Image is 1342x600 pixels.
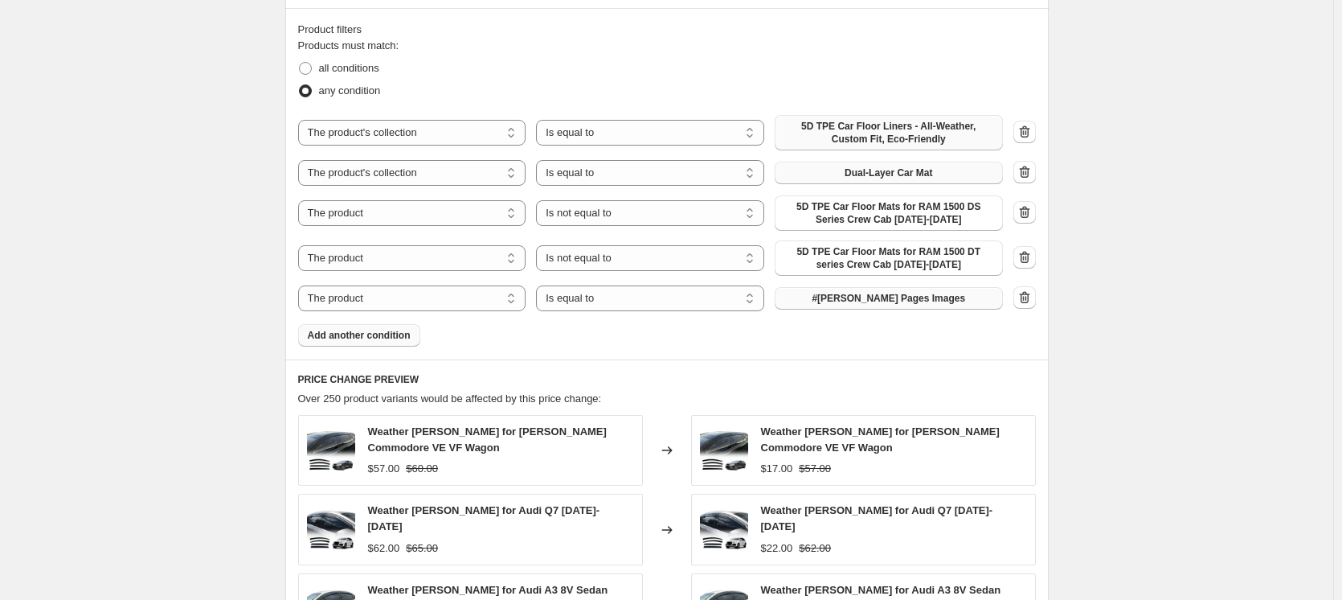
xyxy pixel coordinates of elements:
span: all conditions [319,62,379,74]
img: CommodoreVEVFWagonG_80x.png [700,426,748,475]
button: Dual-Layer Car Mat [775,162,1003,184]
button: 5D TPE Car Floor Liners - All-Weather, Custom Fit, Eco-Friendly [775,115,1003,150]
strike: $57.00 [799,461,831,477]
button: Add another condition [298,324,420,347]
span: Over 250 product variants would be affected by this price change: [298,392,602,405]
strike: $60.00 [406,461,438,477]
img: CommodoreVEVFWagonG_80x.png [307,426,355,475]
span: 5D TPE Car Floor Liners - All-Weather, Custom Fit, Eco-Friendly [784,120,993,146]
span: 5D TPE Car Floor Mats for RAM 1500 DT series Crew Cab [DATE]-[DATE] [784,245,993,271]
button: #Kogan Pages Images [775,287,1003,310]
span: Add another condition [308,329,411,342]
span: Products must match: [298,39,399,51]
div: $57.00 [368,461,400,477]
span: Weather [PERSON_NAME] for Audi Q7 [DATE]-[DATE] [761,504,993,532]
span: Dual-Layer Car Mat [845,166,932,179]
div: Product filters [298,22,1036,38]
span: Weather [PERSON_NAME] for [PERSON_NAME] Commodore VE VF Wagon [368,425,607,454]
span: any condition [319,84,381,97]
span: 5D TPE Car Floor Mats for RAM 1500 DS Series Crew Cab [DATE]-[DATE] [784,200,993,226]
div: $62.00 [368,540,400,557]
span: #[PERSON_NAME] Pages Images [812,292,965,305]
img: Q706-15T_G_78a6eee8-92d9-40ad-8a51-ac939c97cfc7_80x.png [700,506,748,554]
strike: $62.00 [799,540,831,557]
strike: $65.00 [406,540,438,557]
h6: PRICE CHANGE PREVIEW [298,373,1036,386]
img: Q706-15T_G_78a6eee8-92d9-40ad-8a51-ac939c97cfc7_80x.png [307,506,355,554]
span: Weather [PERSON_NAME] for Audi Q7 [DATE]-[DATE] [368,504,600,532]
span: Weather [PERSON_NAME] for [PERSON_NAME] Commodore VE VF Wagon [761,425,1000,454]
button: 5D TPE Car Floor Mats for RAM 1500 DS Series Crew Cab 2017-2022 [775,195,1003,231]
div: $22.00 [761,540,793,557]
div: $17.00 [761,461,793,477]
button: 5D TPE Car Floor Mats for RAM 1500 DT series Crew Cab 2020-2024 [775,240,1003,276]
